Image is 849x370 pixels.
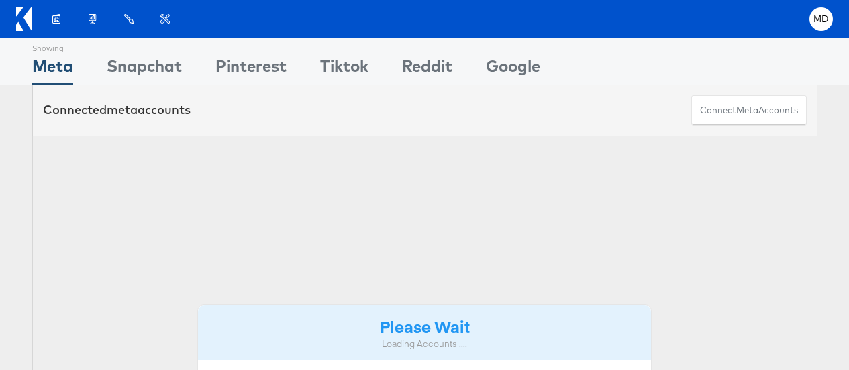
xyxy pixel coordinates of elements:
[43,101,191,119] div: Connected accounts
[691,95,807,126] button: ConnectmetaAccounts
[215,54,287,85] div: Pinterest
[736,104,758,117] span: meta
[486,54,540,85] div: Google
[32,54,73,85] div: Meta
[208,338,642,351] div: Loading Accounts ....
[380,315,470,337] strong: Please Wait
[813,15,829,24] span: MD
[107,102,138,118] span: meta
[402,54,452,85] div: Reddit
[107,54,182,85] div: Snapchat
[32,38,73,54] div: Showing
[320,54,368,85] div: Tiktok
